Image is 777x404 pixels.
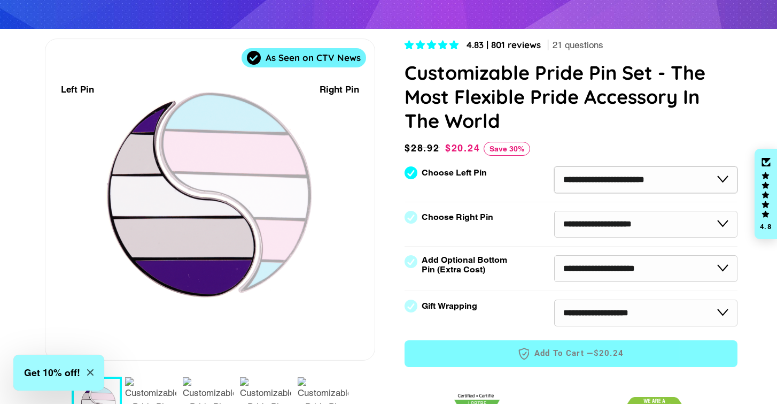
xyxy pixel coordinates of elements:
span: Add to Cart — [421,347,721,361]
span: $20.24 [594,348,624,359]
label: Gift Wrapping [422,301,477,311]
div: 1 / 7 [45,39,375,360]
div: 4.8 [759,223,772,230]
div: Click to open Judge.me floating reviews tab [755,149,777,240]
button: Add to Cart —$20.24 [405,340,737,367]
div: Right Pin [320,82,359,97]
